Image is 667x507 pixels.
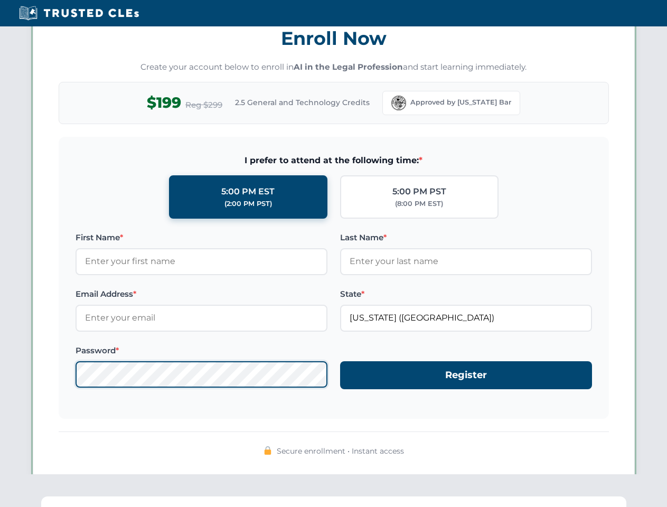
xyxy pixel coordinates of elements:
[340,231,592,244] label: Last Name
[185,99,222,111] span: Reg $299
[76,344,327,357] label: Password
[59,22,609,55] h3: Enroll Now
[340,248,592,275] input: Enter your last name
[59,61,609,73] p: Create your account below to enroll in and start learning immediately.
[395,199,443,209] div: (8:00 PM EST)
[391,96,406,110] img: Florida Bar
[221,185,275,199] div: 5:00 PM EST
[235,97,370,108] span: 2.5 General and Technology Credits
[410,97,511,108] span: Approved by [US_STATE] Bar
[277,445,404,457] span: Secure enrollment • Instant access
[76,231,327,244] label: First Name
[340,305,592,331] input: Florida (FL)
[76,288,327,301] label: Email Address
[224,199,272,209] div: (2:00 PM PST)
[76,248,327,275] input: Enter your first name
[76,305,327,331] input: Enter your email
[16,5,142,21] img: Trusted CLEs
[294,62,403,72] strong: AI in the Legal Profession
[340,288,592,301] label: State
[392,185,446,199] div: 5:00 PM PST
[264,446,272,455] img: 🔒
[76,154,592,167] span: I prefer to attend at the following time:
[147,91,181,115] span: $199
[340,361,592,389] button: Register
